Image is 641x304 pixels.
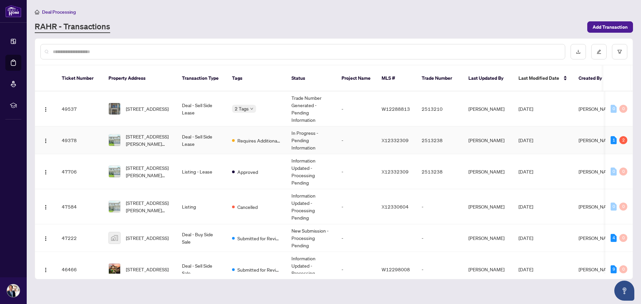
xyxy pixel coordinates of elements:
[40,103,51,114] button: Logo
[126,164,171,179] span: [STREET_ADDRESS][PERSON_NAME][PERSON_NAME]
[177,224,227,252] td: Deal - Buy Side Sale
[416,224,463,252] td: -
[286,91,336,126] td: Trade Number Generated - Pending Information
[336,126,376,154] td: -
[177,189,227,224] td: Listing
[611,265,617,273] div: 9
[416,252,463,287] td: -
[177,126,227,154] td: Deal - Sell Side Lease
[416,189,463,224] td: -
[619,203,627,211] div: 0
[382,106,410,112] span: W12288813
[593,22,628,32] span: Add Transaction
[286,224,336,252] td: New Submission - Processing Pending
[126,133,171,147] span: [STREET_ADDRESS][PERSON_NAME][PERSON_NAME]
[40,135,51,145] button: Logo
[227,65,286,91] th: Tags
[126,266,169,273] span: [STREET_ADDRESS]
[463,189,513,224] td: [PERSON_NAME]
[43,267,48,273] img: Logo
[7,284,20,297] img: Profile Icon
[56,154,103,189] td: 47706
[109,103,120,114] img: thumbnail-img
[237,266,281,273] span: Submitted for Review
[611,203,617,211] div: 0
[611,234,617,242] div: 4
[579,235,615,241] span: [PERSON_NAME]
[463,126,513,154] td: [PERSON_NAME]
[35,10,39,14] span: home
[177,252,227,287] td: Deal - Sell Side Sale
[56,126,103,154] td: 49378
[619,265,627,273] div: 0
[518,169,533,175] span: [DATE]
[463,154,513,189] td: [PERSON_NAME]
[518,235,533,241] span: [DATE]
[43,236,48,241] img: Logo
[109,232,120,244] img: thumbnail-img
[576,49,581,54] span: download
[571,44,586,59] button: download
[42,9,76,15] span: Deal Processing
[336,189,376,224] td: -
[611,168,617,176] div: 0
[619,234,627,242] div: 0
[336,224,376,252] td: -
[591,44,607,59] button: edit
[416,91,463,126] td: 2513210
[235,105,249,112] span: 2 Tags
[611,105,617,113] div: 0
[518,266,533,272] span: [DATE]
[463,91,513,126] td: [PERSON_NAME]
[237,203,258,211] span: Cancelled
[43,170,48,175] img: Logo
[286,252,336,287] td: Information Updated - Processing Pending
[518,74,559,82] span: Last Modified Date
[109,201,120,212] img: thumbnail-img
[286,154,336,189] td: Information Updated - Processing Pending
[416,65,463,91] th: Trade Number
[177,65,227,91] th: Transaction Type
[513,65,573,91] th: Last Modified Date
[109,134,120,146] img: thumbnail-img
[416,154,463,189] td: 2513238
[416,126,463,154] td: 2513238
[237,168,258,176] span: Approved
[382,169,409,175] span: X12332309
[40,166,51,177] button: Logo
[237,235,281,242] span: Submitted for Review
[518,204,533,210] span: [DATE]
[40,201,51,212] button: Logo
[617,49,622,54] span: filter
[518,137,533,143] span: [DATE]
[376,65,416,91] th: MLS #
[597,49,601,54] span: edit
[463,224,513,252] td: [PERSON_NAME]
[382,266,410,272] span: W12298008
[56,189,103,224] td: 47584
[336,65,376,91] th: Project Name
[619,168,627,176] div: 0
[619,105,627,113] div: 0
[579,137,615,143] span: [PERSON_NAME]
[612,44,627,59] button: filter
[579,266,615,272] span: [PERSON_NAME]
[56,91,103,126] td: 49537
[56,224,103,252] td: 47222
[619,136,627,144] div: 2
[56,65,103,91] th: Ticket Number
[43,138,48,143] img: Logo
[109,264,120,275] img: thumbnail-img
[463,252,513,287] td: [PERSON_NAME]
[614,281,634,301] button: Open asap
[177,154,227,189] td: Listing - Lease
[237,137,281,144] span: Requires Additional Docs
[126,199,171,214] span: [STREET_ADDRESS][PERSON_NAME][PERSON_NAME]
[40,233,51,243] button: Logo
[518,106,533,112] span: [DATE]
[611,136,617,144] div: 1
[286,126,336,154] td: In Progress - Pending Information
[250,107,253,110] span: down
[579,106,615,112] span: [PERSON_NAME]
[573,65,613,91] th: Created By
